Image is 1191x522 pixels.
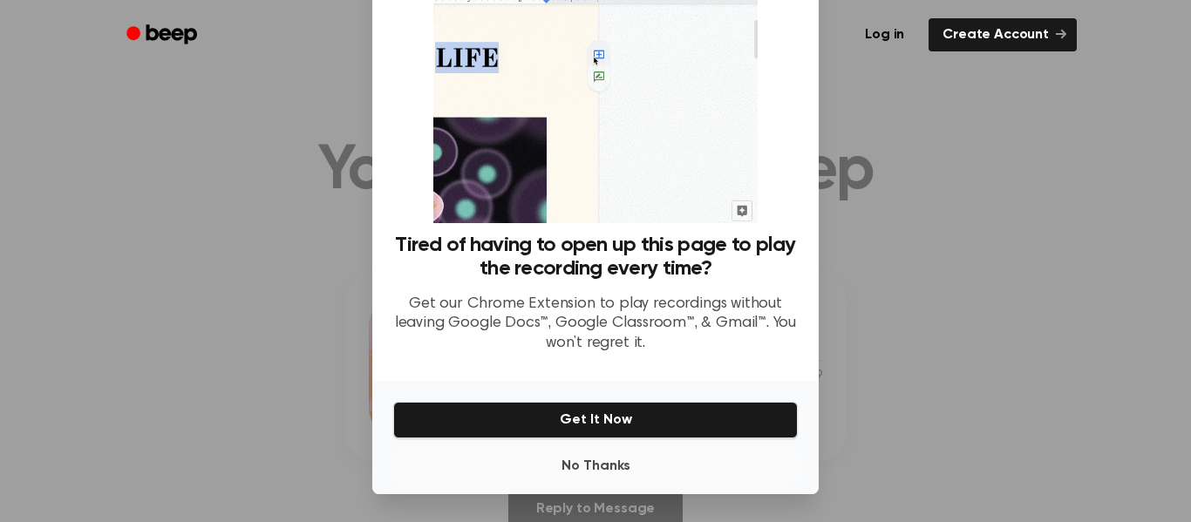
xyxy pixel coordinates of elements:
[393,234,798,281] h3: Tired of having to open up this page to play the recording every time?
[393,402,798,438] button: Get It Now
[393,295,798,354] p: Get our Chrome Extension to play recordings without leaving Google Docs™, Google Classroom™, & Gm...
[393,449,798,484] button: No Thanks
[851,18,918,51] a: Log in
[929,18,1077,51] a: Create Account
[114,18,213,52] a: Beep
